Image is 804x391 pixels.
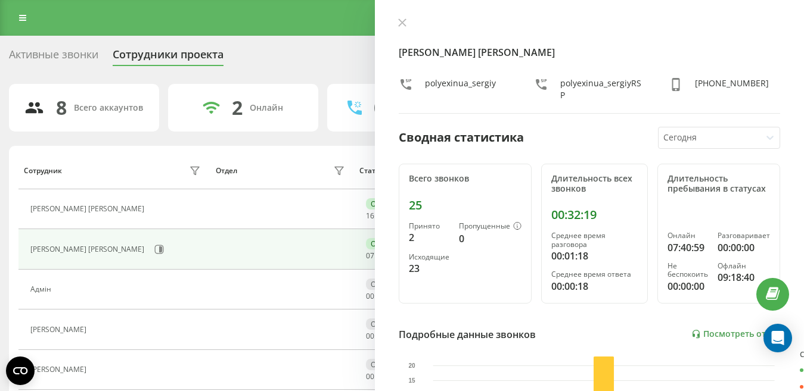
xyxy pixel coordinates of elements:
[409,230,449,245] div: 2
[30,326,89,334] div: [PERSON_NAME]
[366,291,374,301] span: 00
[551,232,638,249] div: Среднее время разговора
[668,174,770,194] div: Длительность пребывания в статусах
[668,232,708,240] div: Онлайн
[763,324,792,352] div: Open Intercom Messenger
[113,48,223,67] div: Сотрудники проекта
[425,77,496,101] div: polyexinua_sergiy
[366,238,403,249] div: Онлайн
[691,329,780,339] a: Посмотреть отчет
[408,362,415,368] text: 20
[668,240,708,255] div: 07:40:59
[30,205,147,213] div: [PERSON_NAME] [PERSON_NAME]
[250,103,283,113] div: Онлайн
[459,222,521,232] div: Пропущенные
[409,222,449,230] div: Принято
[366,318,404,330] div: Офлайн
[551,249,638,263] div: 00:01:18
[30,365,89,374] div: [PERSON_NAME]
[409,253,449,261] div: Исходящие
[718,240,770,255] div: 00:00:00
[366,292,395,301] div: : :
[56,96,67,119] div: 8
[399,327,536,342] div: Подробные данные звонков
[24,167,62,175] div: Сотрудник
[718,270,770,284] div: 09:18:40
[668,262,708,279] div: Не беспокоить
[718,232,770,240] div: Разговаривает
[409,261,449,276] div: 23
[668,279,708,293] div: 00:00:00
[374,96,384,119] div: 0
[366,332,395,340] div: : :
[366,212,395,220] div: : :
[560,77,645,101] div: polyexinua_sergiyRSP
[551,208,638,222] div: 00:32:19
[232,96,243,119] div: 2
[366,359,404,370] div: Офлайн
[74,103,143,113] div: Всего аккаунтов
[359,167,383,175] div: Статус
[459,232,521,246] div: 0
[551,279,638,293] div: 00:00:18
[366,252,395,260] div: : :
[9,48,98,67] div: Активные звонки
[216,167,237,175] div: Отдел
[695,77,769,101] div: [PHONE_NUMBER]
[409,174,521,184] div: Всего звонков
[366,331,374,341] span: 00
[551,174,638,194] div: Длительность всех звонков
[366,371,374,381] span: 00
[366,211,374,221] span: 16
[551,270,638,279] div: Среднее время ответа
[408,377,415,383] text: 15
[366,198,403,209] div: Онлайн
[409,198,521,212] div: 25
[399,45,780,60] h4: [PERSON_NAME] [PERSON_NAME]
[366,373,395,381] div: : :
[30,245,147,254] div: [PERSON_NAME] [PERSON_NAME]
[30,285,54,293] div: Адмін
[366,251,374,261] span: 07
[6,356,35,385] button: Open CMP widget
[366,279,404,290] div: Офлайн
[399,129,524,146] div: Сводная статистика
[718,262,770,270] div: Офлайн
